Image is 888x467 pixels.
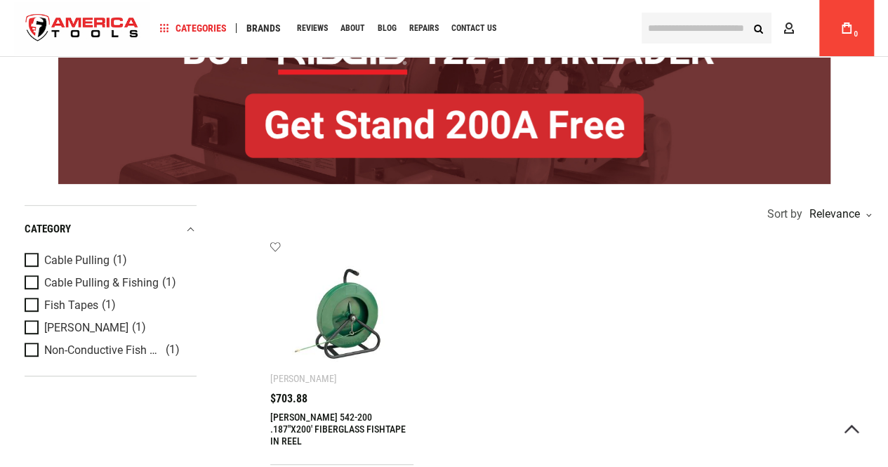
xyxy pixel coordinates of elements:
[159,23,227,33] span: Categories
[240,19,287,38] a: Brands
[806,209,870,220] div: Relevance
[270,373,337,384] div: [PERSON_NAME]
[403,19,445,38] a: Repairs
[445,19,503,38] a: Contact Us
[378,24,397,32] span: Blog
[14,2,150,55] img: America Tools
[25,320,193,336] a: [PERSON_NAME] (1)
[270,393,307,404] span: $703.88
[334,19,371,38] a: About
[854,30,858,38] span: 0
[25,275,193,291] a: Cable Pulling & Fishing (1)
[371,19,403,38] a: Blog
[132,322,146,334] span: (1)
[291,19,334,38] a: Reviews
[25,298,193,313] a: Fish Tapes (1)
[44,344,162,357] span: Non-Conductive Fish Tapes
[44,254,110,267] span: Cable Pulling
[153,19,233,38] a: Categories
[166,344,180,356] span: (1)
[44,322,128,334] span: [PERSON_NAME]
[25,253,193,268] a: Cable Pulling (1)
[340,24,365,32] span: About
[270,412,406,447] a: [PERSON_NAME] 542-200 .187"X200' FIBERGLASS FISHTAPE IN REEL
[14,2,150,55] a: store logo
[162,277,176,289] span: (1)
[113,254,127,266] span: (1)
[767,209,802,220] span: Sort by
[25,343,193,358] a: Non-Conductive Fish Tapes (1)
[25,220,197,239] div: category
[44,299,98,312] span: Fish Tapes
[25,205,197,376] div: Product Filters
[745,15,771,41] button: Search
[409,24,439,32] span: Repairs
[297,24,328,32] span: Reviews
[284,255,399,370] img: GREENLEE 542-200 .187
[102,299,116,311] span: (1)
[246,23,281,33] span: Brands
[451,24,496,32] span: Contact Us
[44,277,159,289] span: Cable Pulling & Fishing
